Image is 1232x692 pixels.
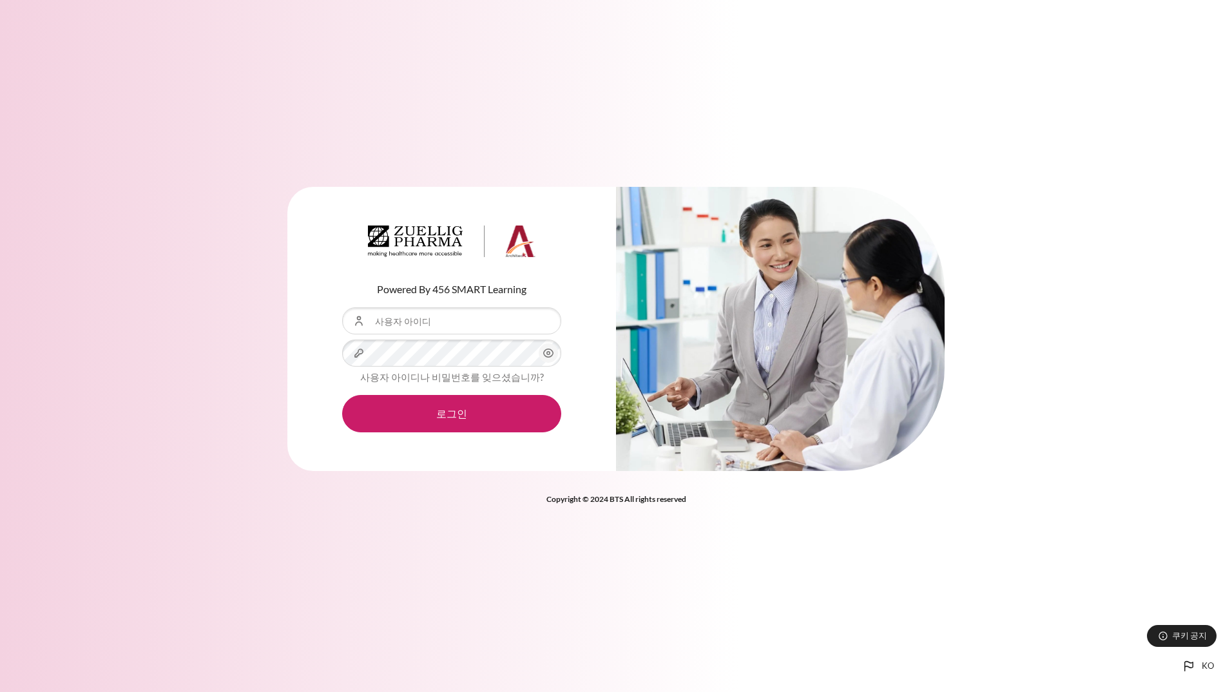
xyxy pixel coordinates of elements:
p: Powered By 456 SMART Learning [342,282,561,297]
input: 사용자 아이디 [342,307,561,334]
span: 쿠키 공지 [1172,630,1207,642]
strong: Copyright © 2024 BTS All rights reserved [546,494,686,504]
span: ko [1202,660,1214,673]
button: 로그인 [342,395,561,432]
button: Languages [1176,653,1219,679]
a: Architeck [368,226,535,263]
button: 쿠키 공지 [1147,625,1217,647]
img: Architeck [368,226,535,258]
a: 사용자 아이디나 비밀번호를 잊으셨습니까? [360,371,544,383]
